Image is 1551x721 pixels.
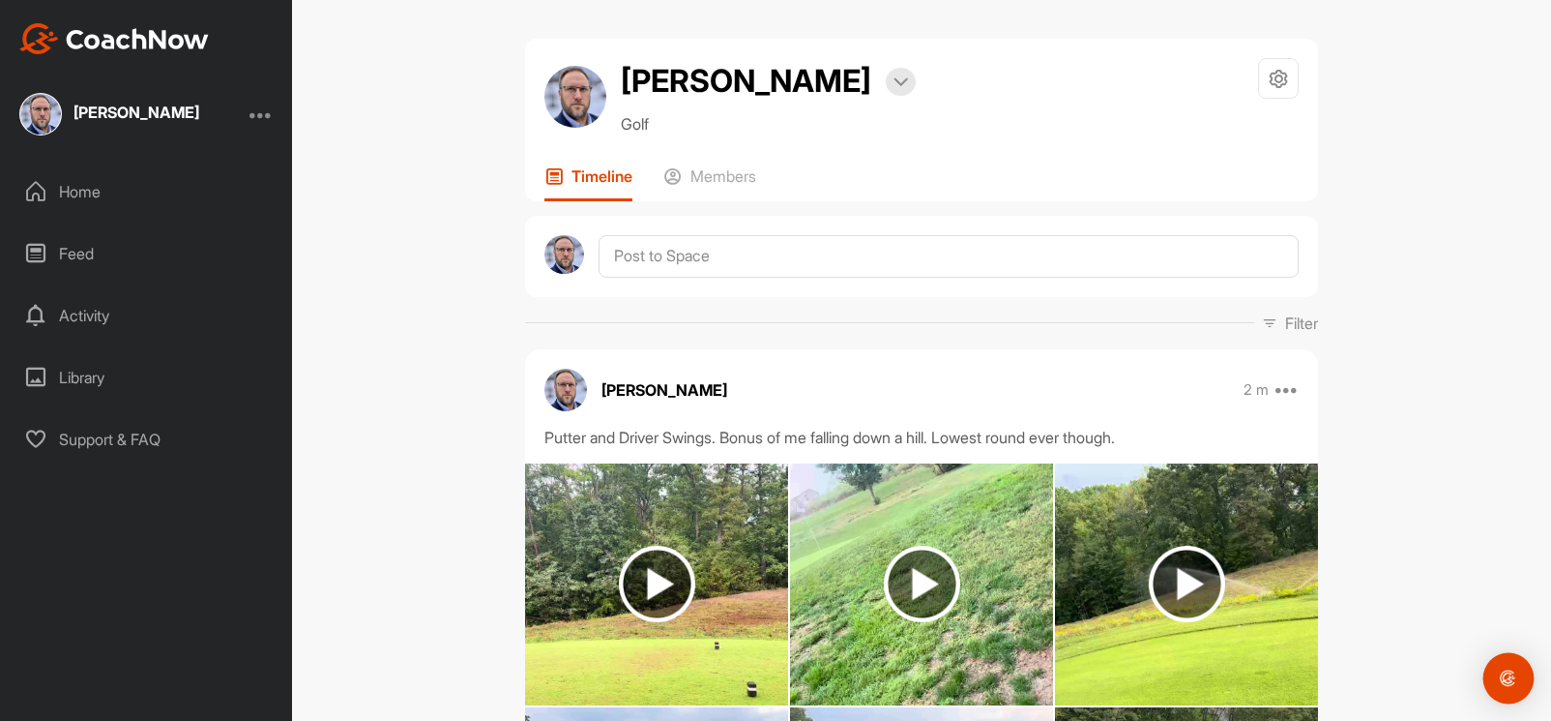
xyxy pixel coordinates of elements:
img: CoachNow [19,23,209,54]
div: Putter and Driver Swings. Bonus of me falling down a hill. Lowest round ever though. [544,426,1299,449]
div: Library [11,353,283,402]
img: avatar [544,369,587,411]
img: square_939896ecb2a3fcc1d76e5d8803df0c41.jpg [19,93,62,135]
img: media [525,464,788,706]
img: arrow-down [893,77,908,87]
img: play [1149,546,1225,622]
div: Home [11,167,283,216]
img: media [790,464,1053,706]
p: Golf [621,112,916,135]
div: Support & FAQ [11,415,283,464]
img: play [619,546,695,622]
p: Timeline [571,166,632,186]
img: media [1055,464,1318,706]
p: Filter [1285,312,1318,335]
p: Members [690,166,756,186]
div: Activity [11,291,283,340]
div: Open Intercom Messenger [1483,653,1535,705]
h2: [PERSON_NAME] [621,58,871,105]
img: play [884,546,960,622]
p: [PERSON_NAME] [601,378,727,402]
div: Feed [11,229,283,278]
div: [PERSON_NAME] [73,105,199,120]
img: avatar [544,66,606,128]
p: 2 m [1244,380,1269,400]
img: avatar [544,235,584,275]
